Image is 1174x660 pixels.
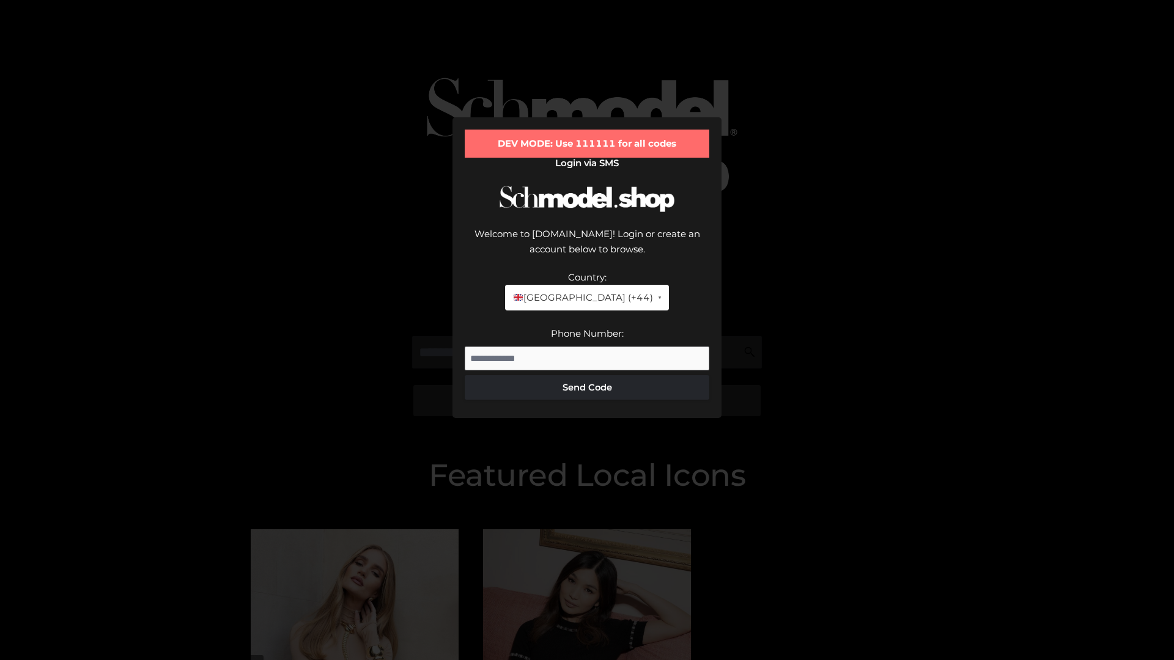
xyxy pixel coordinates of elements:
div: DEV MODE: Use 111111 for all codes [465,130,709,158]
label: Country: [568,271,607,283]
button: Send Code [465,375,709,400]
div: Welcome to [DOMAIN_NAME]! Login or create an account below to browse. [465,226,709,269]
img: Schmodel Logo [495,175,679,223]
label: Phone Number: [551,328,624,339]
img: 🇬🇧 [514,293,523,302]
h2: Login via SMS [465,158,709,169]
span: [GEOGRAPHIC_DATA] (+44) [512,290,652,306]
